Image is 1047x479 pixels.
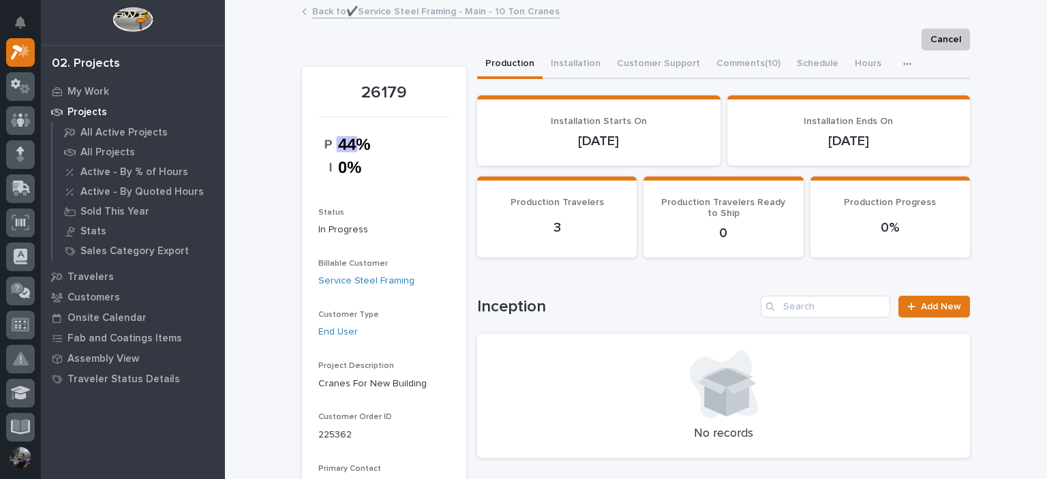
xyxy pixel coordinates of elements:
span: Production Travelers [511,198,604,207]
div: Notifications [17,16,35,38]
p: Sold This Year [80,206,149,218]
p: [DATE] [494,133,704,149]
p: Active - By Quoted Hours [80,186,204,198]
p: Active - By % of Hours [80,166,188,179]
a: Active - By % of Hours [52,162,225,181]
span: Customer Type [318,311,379,319]
p: 0 [660,225,787,241]
a: My Work [41,81,225,102]
a: Stats [52,221,225,241]
a: Traveler Status Details [41,369,225,389]
button: Schedule [789,50,847,79]
span: Primary Contact [318,465,381,473]
a: Onsite Calendar [41,307,225,328]
a: Customers [41,287,225,307]
p: All Projects [80,146,135,159]
p: My Work [67,86,109,98]
span: Customer Order ID [318,413,392,421]
p: In Progress [318,223,450,237]
a: Projects [41,102,225,122]
p: [DATE] [744,133,954,149]
img: 6h3Drt0kWUYb8QKHoD_LQPE2jQraPGYM1v1WQ5Ea-js [318,125,384,186]
p: Sales Category Export [80,245,189,258]
a: Service Steel Framing [318,274,414,288]
p: 0% [827,219,954,236]
p: Stats [80,226,106,238]
div: 02. Projects [52,57,120,72]
span: Production Travelers Ready to Ship [661,198,785,219]
a: Travelers [41,266,225,287]
button: Comments (10) [708,50,789,79]
button: Notifications [6,8,35,37]
button: Cancel [922,29,970,50]
p: Onsite Calendar [67,312,147,324]
a: End User [318,325,358,339]
p: Assembly View [67,353,139,365]
button: users-avatar [6,444,35,472]
h1: Inception [477,297,755,317]
a: Assembly View [41,348,225,369]
a: Add New [898,296,970,318]
a: Fab and Coatings Items [41,328,225,348]
p: Customers [67,292,120,304]
a: All Active Projects [52,123,225,142]
p: Projects [67,106,107,119]
p: 225362 [318,428,450,442]
p: 3 [494,219,620,236]
p: Traveler Status Details [67,373,180,386]
button: Customer Support [609,50,708,79]
a: All Projects [52,142,225,161]
img: Workspace Logo [112,7,153,32]
p: Travelers [67,271,114,283]
a: Sales Category Export [52,241,225,260]
button: Production [477,50,543,79]
span: Cancel [930,31,961,48]
a: Sold This Year [52,202,225,221]
span: Installation Starts On [551,117,647,126]
span: Production Progress [844,198,936,207]
p: All Active Projects [80,127,168,139]
span: Billable Customer [318,260,388,268]
a: Active - By Quoted Hours [52,182,225,201]
button: Hours [847,50,890,79]
span: Status [318,208,344,217]
span: Project Description [318,362,394,370]
button: Installation [543,50,609,79]
p: No records [494,427,954,442]
input: Search [761,296,890,318]
span: Add New [921,302,961,311]
p: 26179 [318,83,450,103]
a: Back to✔️Service Steel Framing - Main - 10 Ton Cranes [312,3,560,18]
span: Installation Ends On [804,117,893,126]
p: Cranes For New Building [318,377,450,391]
p: Fab and Coatings Items [67,333,182,345]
